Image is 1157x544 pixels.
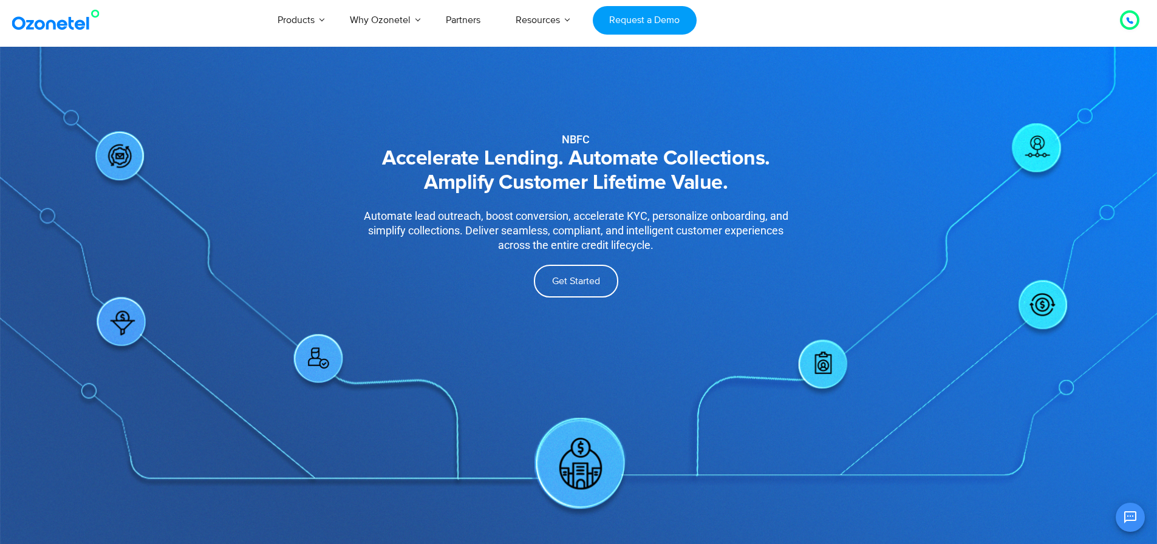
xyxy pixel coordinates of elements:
[324,147,829,195] h2: Accelerate Lending. Automate Collections. Amplify Customer Lifetime Value.
[593,6,697,35] a: Request a Demo
[1116,503,1145,532] button: Open chat
[552,276,600,286] span: Get Started
[354,209,799,253] div: Automate lead outreach, boost conversion, accelerate KYC, personalize onboarding, and simplify co...
[324,134,829,145] div: NBFC
[534,265,618,297] a: Get Started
